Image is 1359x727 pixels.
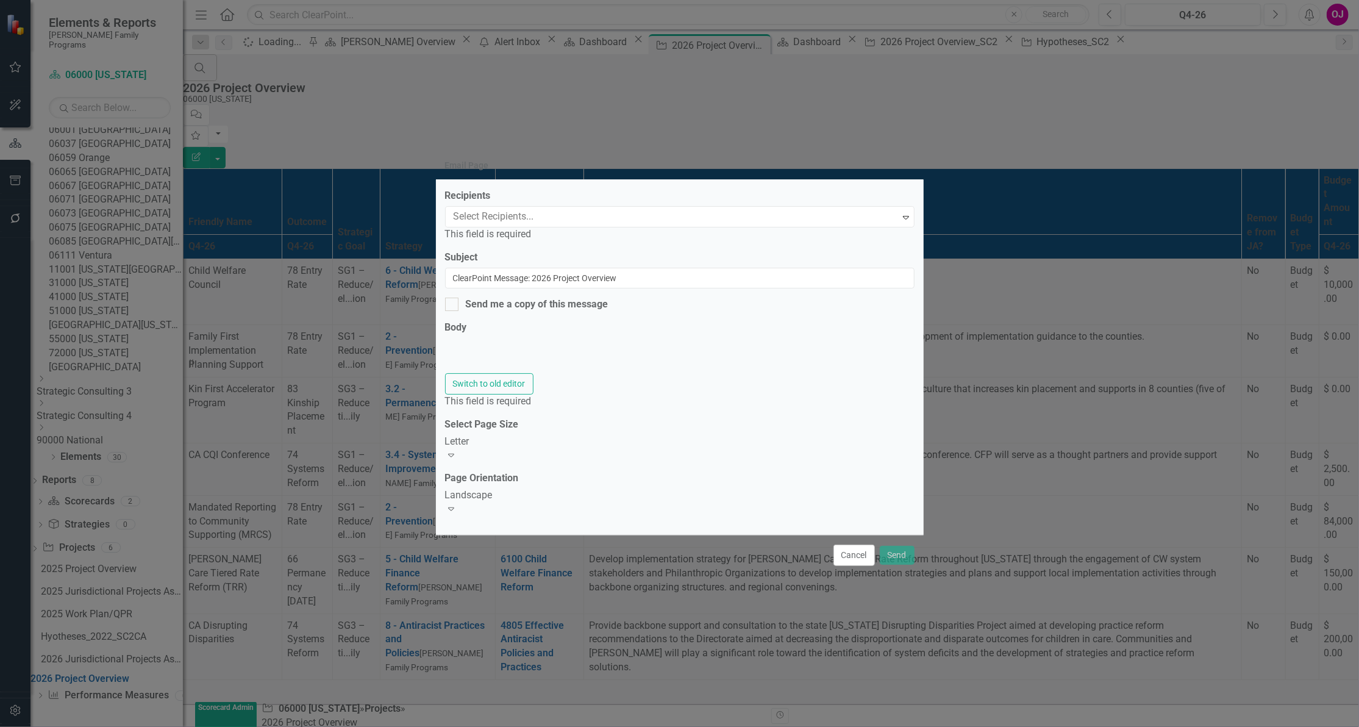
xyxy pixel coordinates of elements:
[445,489,915,503] div: Landscape
[445,418,519,432] label: Select Page Size
[445,227,915,242] div: This field is required
[445,435,915,449] div: Letter
[445,251,478,265] label: Subject
[445,373,533,395] button: Switch to old editor
[445,471,519,485] label: Page Orientation
[445,321,467,335] label: Body
[466,298,608,312] div: Send me a copy of this message
[880,546,915,565] button: Send
[445,189,491,203] label: Recipients
[445,161,489,170] div: Email Page
[445,395,915,409] div: This field is required
[833,545,875,566] button: Cancel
